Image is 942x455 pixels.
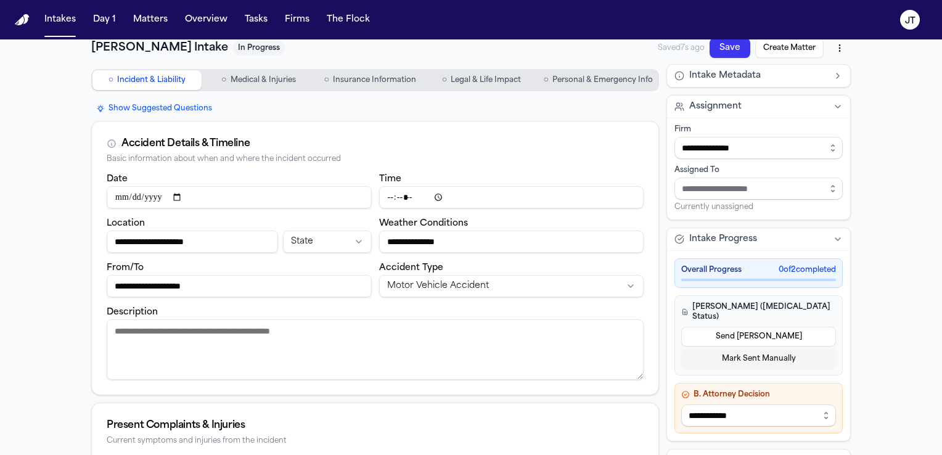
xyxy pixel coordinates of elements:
[107,263,144,273] label: From/To
[674,178,843,200] input: Assign to staff member
[681,302,836,322] h4: [PERSON_NAME] ([MEDICAL_DATA] Status)
[107,174,128,184] label: Date
[667,96,850,118] button: Assignment
[379,219,468,228] label: Weather Conditions
[674,202,753,212] span: Currently unassigned
[91,101,217,116] button: Show Suggested Questions
[689,233,757,245] span: Intake Progress
[379,174,401,184] label: Time
[117,75,186,85] span: Incident & Liability
[379,186,644,208] input: Incident time
[674,125,843,134] div: Firm
[121,136,250,151] div: Accident Details & Timeline
[681,265,742,275] span: Overall Progress
[240,9,272,31] button: Tasks
[280,9,314,31] button: Firms
[681,349,836,369] button: Mark Sent Manually
[107,308,158,317] label: Description
[442,74,447,86] span: ○
[322,9,375,31] button: The Flock
[92,70,202,90] button: Go to Incident & Liability
[316,70,425,90] button: Go to Insurance Information
[689,100,742,113] span: Assignment
[379,263,443,273] label: Accident Type
[552,75,653,85] span: Personal & Emergency Info
[539,70,658,90] button: Go to Personal & Emergency Info
[779,265,836,275] span: 0 of 2 completed
[204,70,313,90] button: Go to Medical & Injuries
[333,75,416,85] span: Insurance Information
[667,228,850,250] button: Intake Progress
[674,137,843,159] input: Select firm
[91,39,228,57] h1: [PERSON_NAME] Intake
[681,390,836,400] h4: B. Attorney Decision
[689,70,761,82] span: Intake Metadata
[221,74,226,86] span: ○
[107,437,644,446] div: Current symptoms and injuries from the incident
[180,9,232,31] button: Overview
[231,75,296,85] span: Medical & Injuries
[674,165,843,175] div: Assigned To
[544,74,549,86] span: ○
[710,38,750,58] button: Save
[324,74,329,86] span: ○
[451,75,521,85] span: Legal & Life Impact
[379,231,644,253] input: Weather conditions
[107,319,644,380] textarea: Incident description
[681,327,836,346] button: Send [PERSON_NAME]
[658,43,705,53] span: Saved 7s ago
[829,37,851,59] button: More actions
[107,275,372,297] input: From/To destination
[755,38,824,58] button: Create Matter
[109,74,113,86] span: ○
[88,9,121,31] button: Day 1
[15,14,30,26] img: Finch Logo
[15,14,30,26] a: Home
[427,70,536,90] button: Go to Legal & Life Impact
[107,155,644,164] div: Basic information about when and where the incident occurred
[128,9,173,31] button: Matters
[667,65,850,87] button: Intake Metadata
[107,418,644,433] div: Present Complaints & Injuries
[283,231,371,253] button: Incident state
[39,9,81,31] button: Intakes
[107,186,372,208] input: Incident date
[107,231,278,253] input: Incident location
[107,219,145,228] label: Location
[233,41,285,55] span: In Progress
